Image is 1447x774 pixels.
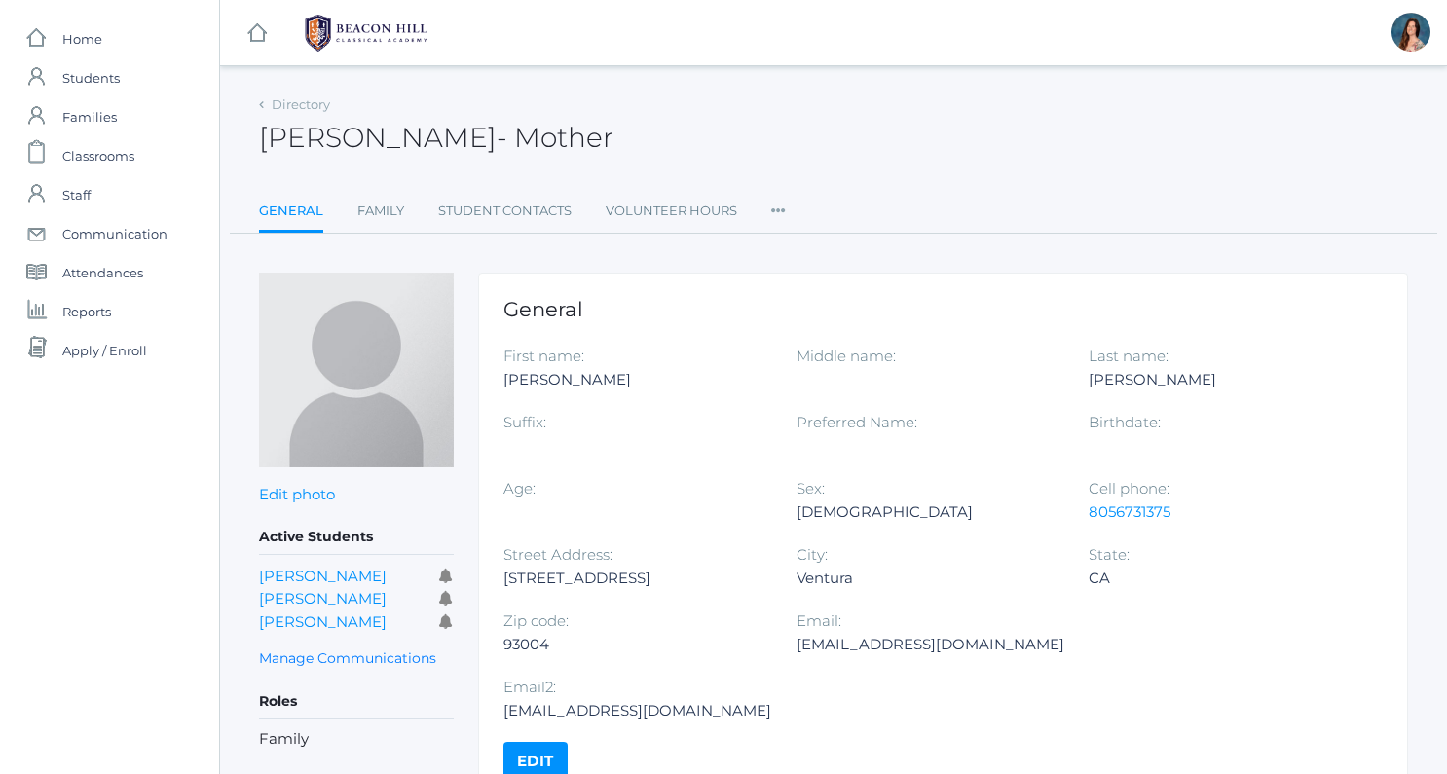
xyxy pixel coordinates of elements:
label: Birthdate: [1089,413,1161,431]
label: Cell phone: [1089,479,1169,498]
i: Receives communications for this student [439,569,454,583]
label: Sex: [797,479,825,498]
span: Attendances [62,253,143,292]
div: [DEMOGRAPHIC_DATA] [797,500,1060,524]
span: Classrooms [62,136,134,175]
span: Reports [62,292,111,331]
span: Apply / Enroll [62,331,147,370]
div: [PERSON_NAME] [1089,368,1353,391]
h1: General [503,298,1383,320]
a: Edit photo [259,485,335,503]
a: 8056731375 [1089,502,1170,521]
a: Family [357,192,404,231]
label: State: [1089,545,1130,564]
span: Students [62,58,120,97]
a: Volunteer Hours [606,192,737,231]
div: [PERSON_NAME] [503,368,767,391]
span: Families [62,97,117,136]
img: Laura Ewing [259,273,454,467]
span: - Mother [497,121,613,154]
span: Home [62,19,102,58]
div: [EMAIL_ADDRESS][DOMAIN_NAME] [797,633,1064,656]
i: Receives communications for this student [439,614,454,629]
label: Suffix: [503,413,546,431]
label: Street Address: [503,545,612,564]
label: Age: [503,479,536,498]
i: Receives communications for this student [439,591,454,606]
div: CA [1089,567,1353,590]
label: Middle name: [797,347,896,365]
a: [PERSON_NAME] [259,589,387,608]
a: [PERSON_NAME] [259,612,387,631]
label: City: [797,545,828,564]
label: Zip code: [503,611,569,630]
label: Email: [797,611,841,630]
h5: Active Students [259,521,454,554]
div: 93004 [503,633,767,656]
label: First name: [503,347,584,365]
span: Staff [62,175,91,214]
a: Manage Communications [259,647,436,670]
div: [STREET_ADDRESS] [503,567,767,590]
label: Preferred Name: [797,413,917,431]
a: Student Contacts [438,192,572,231]
h5: Roles [259,685,454,719]
span: Communication [62,214,167,253]
img: 1_BHCALogos-05.png [293,9,439,57]
div: Rebecca Salazar [1391,13,1430,52]
a: General [259,192,323,234]
h2: [PERSON_NAME] [259,123,613,153]
label: Last name: [1089,347,1169,365]
div: Ventura [797,567,1060,590]
a: Directory [272,96,330,112]
div: [EMAIL_ADDRESS][DOMAIN_NAME] [503,699,771,722]
a: [PERSON_NAME] [259,567,387,585]
label: Email2: [503,678,556,696]
li: Family [259,728,454,751]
